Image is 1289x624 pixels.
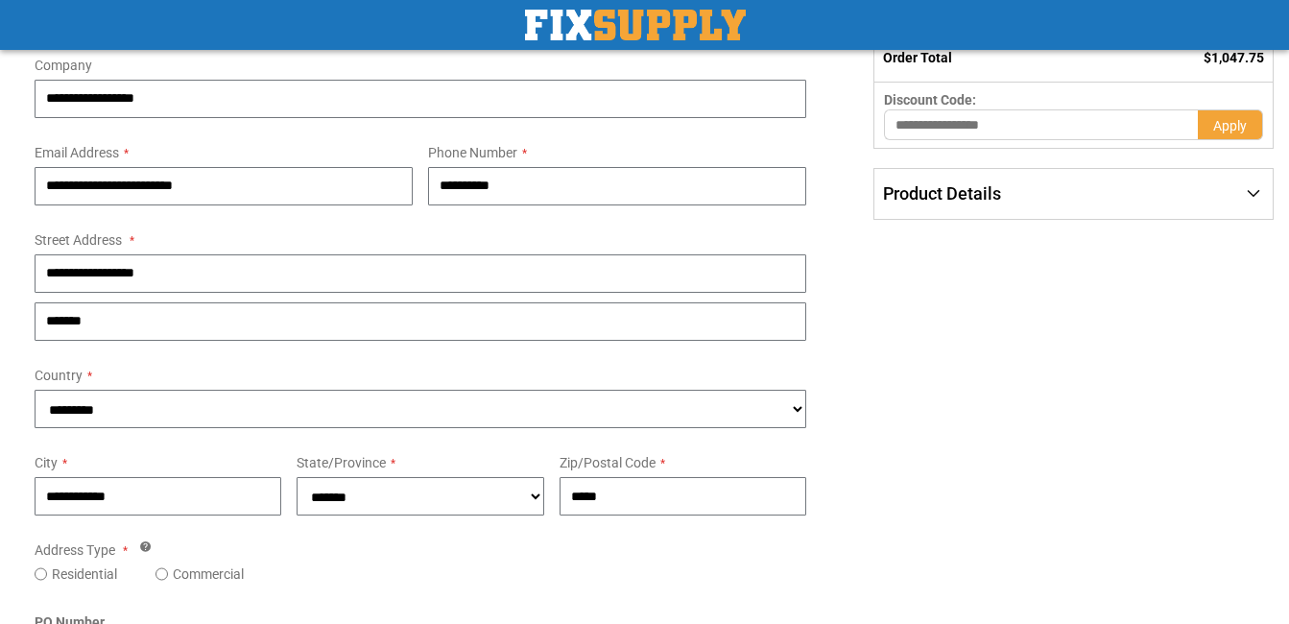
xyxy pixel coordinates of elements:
span: Country [35,368,83,383]
span: State/Province [297,455,386,470]
span: Address Type [35,542,115,558]
span: Company [35,58,92,73]
a: store logo [525,10,746,40]
span: Zip/Postal Code [560,455,656,470]
img: Fix Industrial Supply [525,10,746,40]
span: Phone Number [428,145,517,160]
span: Street Address [35,232,122,248]
label: Commercial [173,564,244,584]
span: $1,047.75 [1204,50,1264,65]
button: Apply [1198,109,1263,140]
span: Apply [1213,118,1247,133]
strong: Order Total [883,50,952,65]
span: Discount Code: [884,92,976,108]
span: Product Details [883,183,1001,204]
span: City [35,455,58,470]
label: Residential [52,564,117,584]
span: Email Address [35,145,119,160]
